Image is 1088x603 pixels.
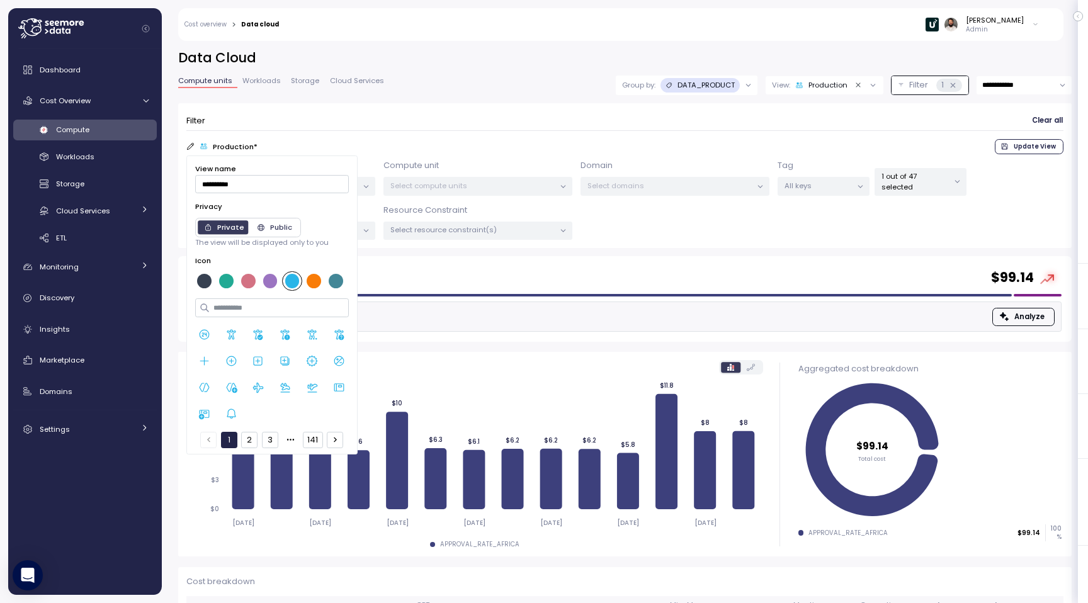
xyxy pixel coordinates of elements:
[622,80,655,90] p: Group by:
[56,233,67,243] span: ETL
[383,159,439,172] p: Compute unit
[506,436,519,444] tspan: $6.2
[195,237,349,247] p: The view will be displayed only to you
[1014,308,1045,325] span: Analyze
[40,96,91,106] span: Cost Overview
[291,77,319,84] span: Storage
[303,432,323,448] button: 141
[13,317,157,342] a: Insights
[700,419,709,427] tspan: $8
[56,125,89,135] span: Compute
[56,206,110,216] span: Cloud Services
[383,204,467,217] p: Resource Constraint
[808,529,888,538] div: APPROVAL_RATE_AFRICA
[13,560,43,590] div: Open Intercom Messenger
[40,355,84,365] span: Marketplace
[213,142,258,152] p: Production *
[13,417,157,442] a: Settings
[995,139,1063,154] button: Update View
[390,181,555,191] p: Select compute units
[544,436,558,444] tspan: $6.2
[1032,112,1063,129] span: Clear all
[468,437,480,446] tspan: $6.1
[1017,529,1040,538] p: $99.14
[659,381,673,390] tspan: $11.8
[232,519,254,527] tspan: [DATE]
[232,21,236,29] div: >
[241,432,258,448] button: 2
[540,519,562,527] tspan: [DATE]
[991,269,1034,287] h2: $ 99.14
[617,519,639,527] tspan: [DATE]
[853,80,864,91] button: Clear value
[195,164,236,175] label: View name
[40,65,81,75] span: Dashboard
[739,419,748,427] tspan: $8
[581,159,613,172] p: Domain
[926,18,939,31] img: 67a86e9a0ae6e07bf18056ca.PNG
[40,424,70,434] span: Settings
[992,308,1055,326] button: Analyze
[40,386,72,397] span: Domains
[13,254,157,279] a: Monitoring
[881,171,949,192] p: 1 out of 47 selected
[966,25,1024,34] p: Admin
[966,15,1024,25] div: [PERSON_NAME]
[309,519,331,527] tspan: [DATE]
[210,505,219,514] tspan: $0
[354,438,363,446] tspan: $6
[587,181,752,191] p: Select domains
[13,379,157,404] a: Domains
[184,21,227,28] a: Cost overview
[262,432,278,448] button: 3
[795,80,847,90] div: Production
[178,49,1072,67] h2: Data Cloud
[13,174,157,194] a: Storage
[892,76,968,94] button: Filter1
[13,88,157,113] a: Cost Overview
[798,363,1062,375] div: Aggregated cost breakdown
[195,201,349,213] label: Privacy
[858,454,886,462] tspan: Total cost
[463,519,485,527] tspan: [DATE]
[785,181,852,191] p: All keys
[13,227,157,248] a: ETL
[186,575,1063,588] p: Cost breakdown
[944,18,958,31] img: ACg8ocLskjvUhBDgxtSFCRx4ztb74ewwa1VrVEuDBD_Ho1mrTsQB-QE=s96-c
[13,286,157,311] a: Discovery
[40,262,79,272] span: Monitoring
[909,79,928,91] p: Filter
[13,200,157,221] a: Cloud Services
[13,347,157,373] a: Marketplace
[677,80,735,90] p: DATA_PRODUCT
[56,179,84,189] span: Storage
[778,159,793,172] p: Tag
[241,21,279,28] div: Data cloud
[386,519,408,527] tspan: [DATE]
[429,436,443,444] tspan: $6.3
[13,120,157,140] a: Compute
[56,152,94,162] span: Workloads
[210,447,219,455] tspan: $6
[390,225,555,235] p: Select resource constraint(s)
[856,439,888,453] tspan: $99.14
[1014,140,1056,154] span: Update View
[256,222,292,233] div: Public
[138,24,154,33] button: Collapse navigation
[40,324,70,334] span: Insights
[242,77,281,84] span: Workloads
[392,399,402,407] tspan: $10
[582,437,596,445] tspan: $6.2
[13,57,157,82] a: Dashboard
[13,147,157,167] a: Workloads
[204,222,244,233] div: Private
[621,441,635,449] tspan: $5.8
[40,293,74,303] span: Discovery
[186,115,205,127] p: Filter
[330,77,384,84] span: Cloud Services
[440,540,519,549] div: APPROVAL_RATE_AFRICA
[941,79,944,91] p: 1
[178,77,232,84] span: Compute units
[772,80,790,90] p: View:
